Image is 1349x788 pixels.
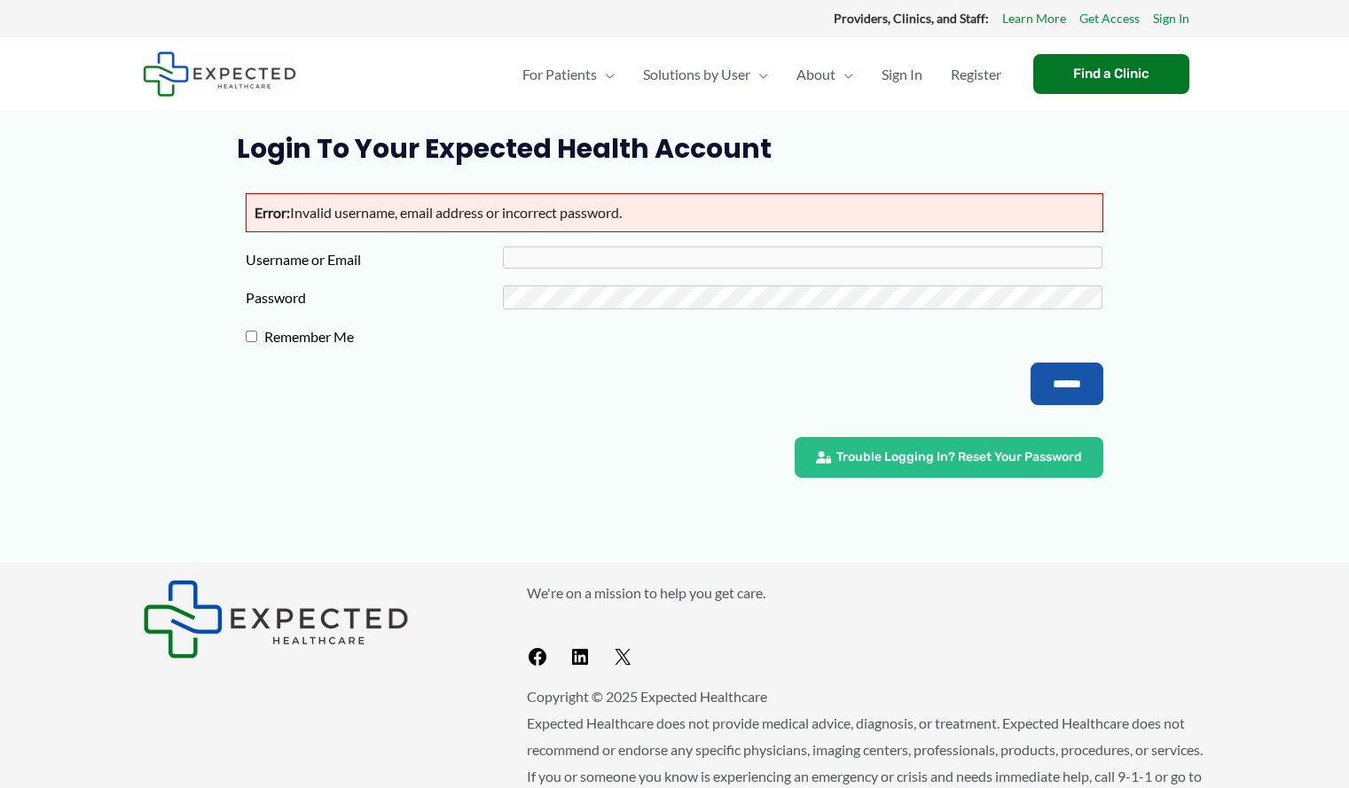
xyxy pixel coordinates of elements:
[527,580,1207,606] p: We're on a mission to help you get care.
[750,43,768,105] span: Menu Toggle
[629,43,782,105] a: Solutions by UserMenu Toggle
[1002,7,1066,30] a: Learn More
[508,43,1016,105] nav: Primary Site Navigation
[246,246,503,273] label: Username or Email
[1033,54,1189,94] a: Find a Clinic
[246,285,503,311] label: Password
[143,580,409,659] img: Expected Healthcare Logo - side, dark font, small
[937,43,1016,105] a: Register
[527,688,767,705] span: Copyright © 2025 Expected Healthcare
[255,204,290,221] strong: Error:
[527,580,1207,675] aside: Footer Widget 2
[867,43,937,105] a: Sign In
[143,580,482,659] aside: Footer Widget 1
[951,43,1001,105] span: Register
[643,43,750,105] span: Solutions by User
[796,43,835,105] span: About
[1079,7,1140,30] a: Get Access
[246,193,1103,232] p: Invalid username, email address or incorrect password.
[835,43,853,105] span: Menu Toggle
[508,43,629,105] a: For PatientsMenu Toggle
[836,451,1082,464] span: Trouble Logging In? Reset Your Password
[1153,7,1189,30] a: Sign In
[522,43,597,105] span: For Patients
[795,437,1103,478] a: Trouble Logging In? Reset Your Password
[782,43,867,105] a: AboutMenu Toggle
[237,133,1112,165] h1: Login to Your Expected Health Account
[143,51,296,97] img: Expected Healthcare Logo - side, dark font, small
[597,43,615,105] span: Menu Toggle
[834,11,989,26] strong: Providers, Clinics, and Staff:
[257,324,514,350] label: Remember Me
[882,43,922,105] span: Sign In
